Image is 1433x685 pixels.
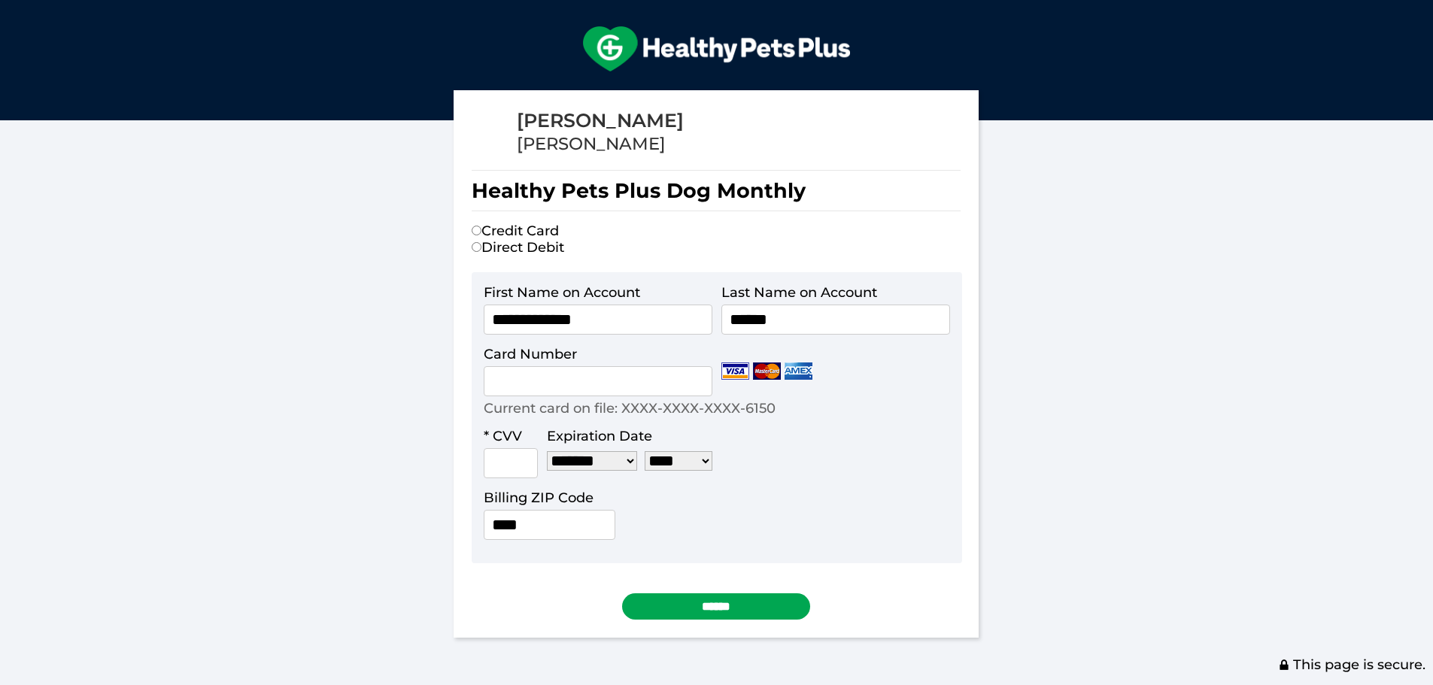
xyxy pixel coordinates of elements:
[1278,656,1425,673] span: This page is secure.
[721,284,877,301] label: Last Name on Account
[547,428,652,444] label: Expiration Date
[472,239,564,256] label: Direct Debit
[484,400,776,417] p: Current card on file: XXXX-XXXX-XXXX-6150
[484,490,594,506] label: Billing ZIP Code
[472,226,481,235] input: Credit Card
[472,170,961,211] h1: Healthy Pets Plus Dog Monthly
[484,346,577,362] label: Card Number
[472,223,559,239] label: Credit Card
[753,362,781,380] img: Mastercard
[785,362,812,380] img: Amex
[472,242,481,252] input: Direct Debit
[721,362,749,380] img: Visa
[517,133,684,155] div: [PERSON_NAME]
[484,428,522,444] label: * CVV
[484,284,640,301] label: First Name on Account
[517,108,684,133] div: [PERSON_NAME]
